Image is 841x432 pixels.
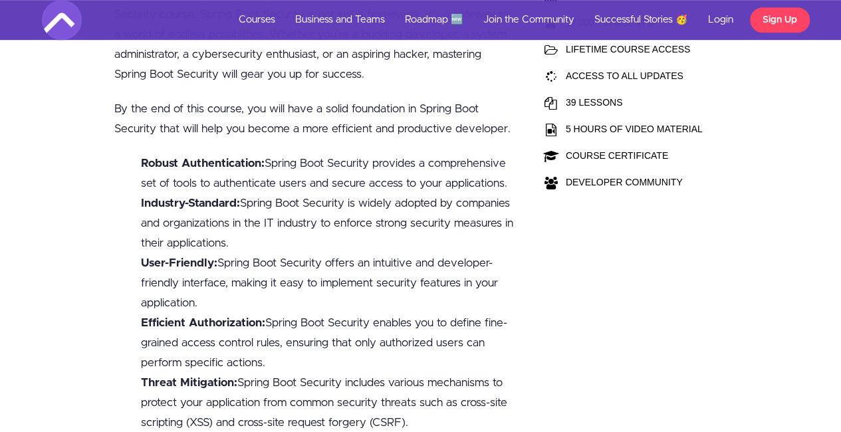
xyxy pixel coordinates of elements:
[562,116,706,142] td: 5 HOURS OF VIDEO MATERIAL
[562,169,706,195] td: DEVELOPER COMMUNITY
[141,313,515,373] li: Spring Boot Security enables you to define fine-grained access control rules, ensuring that only ...
[750,7,810,33] a: Sign Up
[141,154,515,193] li: Spring Boot Security provides a comprehensive set of tools to authenticate users and secure acces...
[114,99,515,139] p: By the end of this course, you will have a solid foundation in Spring Boot Security that will hel...
[141,257,217,269] b: User-Friendly:
[141,158,265,169] b: Robust Authentication:
[562,36,706,62] td: LIFETIME COURSE ACCESS
[141,193,515,253] li: Spring Boot Security is widely adopted by companies and organizations in the IT industry to enfor...
[141,317,265,328] b: Efficient Authorization:
[141,197,240,209] b: Industry-Standard:
[141,253,515,313] li: Spring Boot Security offers an intuitive and developer-friendly interface, making it easy to impl...
[562,62,706,89] td: ACCESS TO ALL UPDATES
[562,142,706,169] td: COURSE CERTIFICATE
[562,89,706,116] td: 39 LESSONS
[141,377,237,388] b: Threat Mitigation:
